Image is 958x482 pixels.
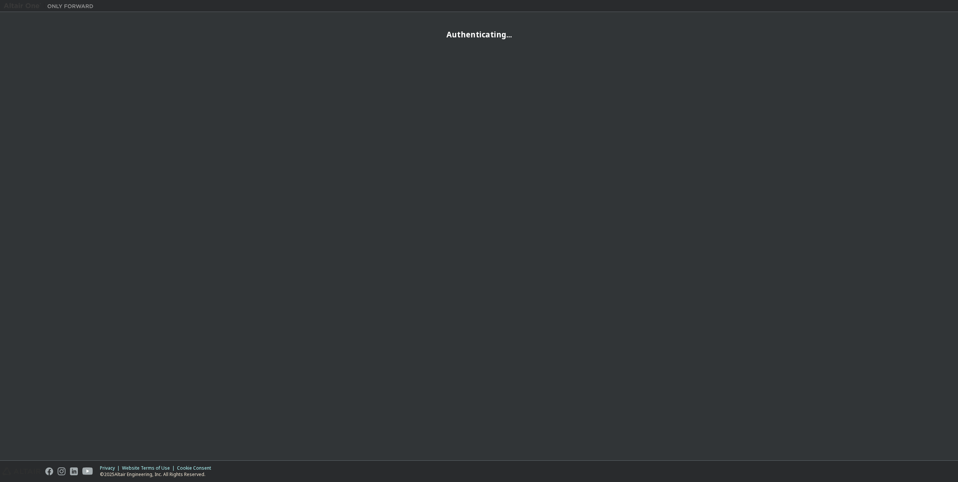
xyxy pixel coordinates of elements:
img: linkedin.svg [70,467,78,475]
div: Website Terms of Use [122,465,177,471]
img: youtube.svg [82,467,93,475]
img: facebook.svg [45,467,53,475]
img: instagram.svg [58,467,65,475]
h2: Authenticating... [4,30,954,39]
div: Privacy [100,465,122,471]
img: Altair One [4,2,97,10]
div: Cookie Consent [177,465,216,471]
img: altair_logo.svg [2,467,41,475]
p: © 2025 Altair Engineering, Inc. All Rights Reserved. [100,471,216,478]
